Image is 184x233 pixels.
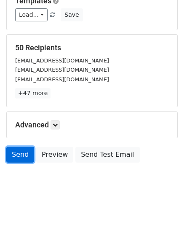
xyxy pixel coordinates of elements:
[36,147,73,163] a: Preview
[75,147,139,163] a: Send Test Email
[142,193,184,233] iframe: Chat Widget
[15,67,109,73] small: [EMAIL_ADDRESS][DOMAIN_NAME]
[15,120,169,129] h5: Advanced
[6,147,34,163] a: Send
[61,8,83,21] button: Save
[15,76,109,83] small: [EMAIL_ADDRESS][DOMAIN_NAME]
[15,8,48,21] a: Load...
[15,43,169,52] h5: 50 Recipients
[15,57,109,64] small: [EMAIL_ADDRESS][DOMAIN_NAME]
[15,88,51,98] a: +47 more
